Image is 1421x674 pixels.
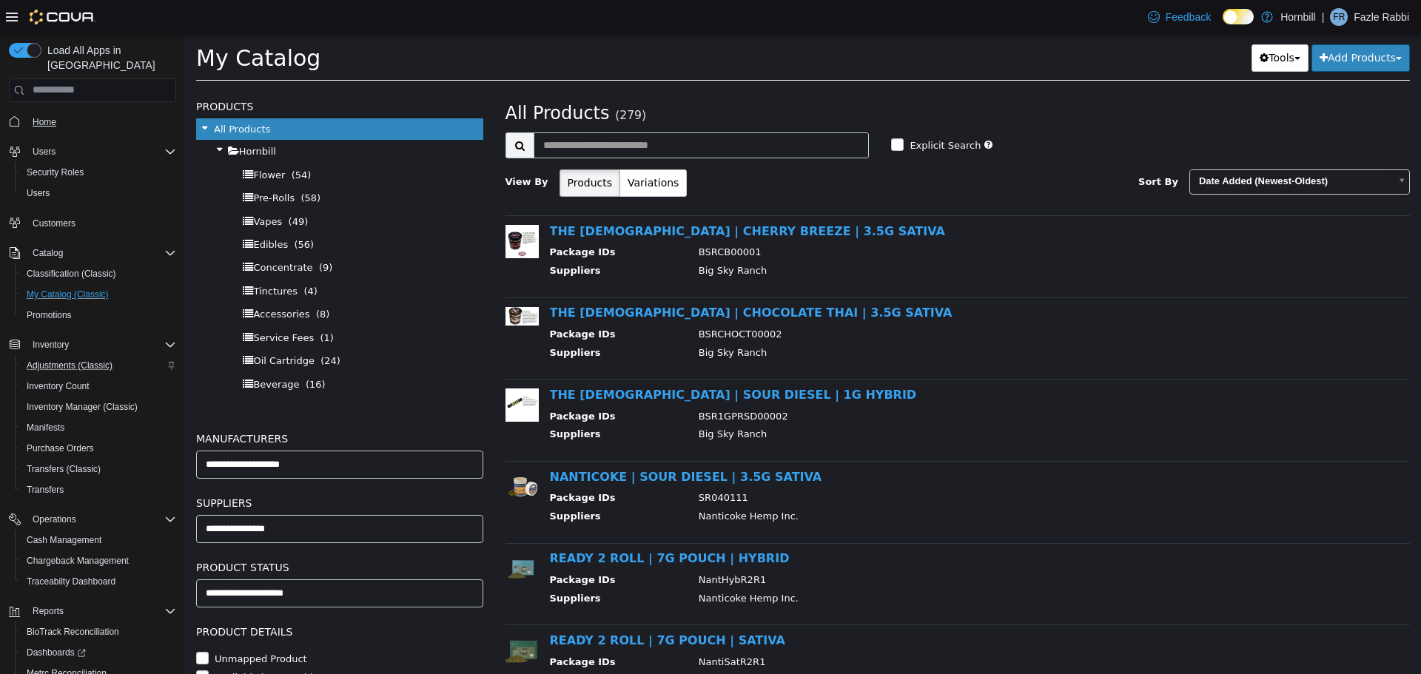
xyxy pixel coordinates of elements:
[320,273,354,292] img: 150
[27,380,90,392] span: Inventory Count
[135,298,148,309] span: (1)
[109,205,129,216] span: (56)
[121,345,141,356] span: (16)
[3,212,182,234] button: Customers
[27,143,176,161] span: Users
[21,573,121,590] a: Traceabilty Dashboard
[365,211,503,229] th: Package IDs
[15,550,182,571] button: Chargeback Management
[365,621,503,639] th: Package IDs
[27,214,176,232] span: Customers
[27,555,129,567] span: Chargeback Management
[365,311,503,330] th: Suppliers
[68,228,127,239] span: Concentrate
[15,183,182,203] button: Users
[721,104,796,119] label: Explicit Search
[33,247,63,259] span: Catalog
[15,438,182,459] button: Purchase Orders
[107,135,127,146] span: (54)
[33,146,56,158] span: Users
[21,184,176,202] span: Users
[21,286,176,303] span: My Catalog (Classic)
[21,398,176,416] span: Inventory Manager (Classic)
[3,601,182,621] button: Reports
[27,187,50,199] span: Users
[365,539,503,557] th: Package IDs
[118,252,132,263] span: (4)
[320,437,354,470] img: 150
[68,321,130,332] span: Oil Cartridge
[11,64,298,81] h5: Products
[27,510,176,528] span: Operations
[27,602,176,620] span: Reports
[33,218,75,229] span: Customers
[15,263,182,284] button: Classification (Classic)
[27,442,94,454] span: Purchase Orders
[104,182,124,193] span: (49)
[27,113,62,131] a: Home
[21,531,107,549] a: Cash Management
[27,401,138,413] span: Inventory Manager (Classic)
[1223,9,1254,24] input: Dark Mode
[365,436,637,450] a: NANTICOKE | SOUR DIESEL | 3.5G SATIVA
[27,112,176,131] span: Home
[365,375,503,394] th: Package IDs
[21,481,70,499] a: Transfers
[21,164,90,181] a: Security Roles
[68,345,114,356] span: Beverage
[365,456,503,475] th: Package IDs
[1322,8,1325,26] p: |
[68,274,124,286] span: Accessories
[15,479,182,500] button: Transfers
[1142,2,1217,32] a: Feedback
[21,573,176,590] span: Traceabilty Dashboard
[11,396,298,414] h5: Manufacturers
[21,265,122,283] a: Classification (Classic)
[21,531,176,549] span: Cash Management
[27,336,75,354] button: Inventory
[27,336,176,354] span: Inventory
[26,618,122,633] label: Unmapped Product
[3,111,182,132] button: Home
[320,69,425,90] span: All Products
[503,456,1192,475] td: SR040111
[33,116,56,128] span: Home
[15,571,182,592] button: Traceabilty Dashboard
[21,623,176,641] span: BioTrack Reconciliation
[21,552,135,570] a: Chargeback Management
[41,43,176,73] span: Load All Apps in [GEOGRAPHIC_DATA]
[27,576,115,587] span: Traceabilty Dashboard
[21,419,176,437] span: Manifests
[503,211,1192,229] td: BSRCB00001
[21,439,100,457] a: Purchase Orders
[320,354,354,388] img: 150
[21,357,118,374] a: Adjustments (Classic)
[1004,135,1225,161] a: Date Added (Newest-Oldest)
[11,460,298,478] h5: Suppliers
[365,272,767,286] a: THE [DEMOGRAPHIC_DATA] | CHOCOLATE THAI | 3.5G SATIVA
[27,360,112,371] span: Adjustments (Classic)
[15,621,182,642] button: BioTrack Reconciliation
[33,513,76,525] span: Operations
[68,298,129,309] span: Service Fees
[27,534,101,546] span: Cash Management
[15,376,182,397] button: Inventory Count
[27,289,109,300] span: My Catalog (Classic)
[365,599,600,613] a: READY 2 ROLL | 7G POUCH | SATIVA
[115,158,135,169] span: (58)
[15,284,182,305] button: My Catalog (Classic)
[27,215,81,232] a: Customers
[68,135,100,146] span: Flower
[27,244,69,262] button: Catalog
[503,539,1192,557] td: NantHybR2R1
[131,274,144,286] span: (8)
[365,190,760,204] a: THE [DEMOGRAPHIC_DATA] | CHERRY BREEZE | 3.5G SATIVA
[365,393,503,411] th: Suppliers
[27,647,86,658] span: Dashboards
[21,644,92,661] a: Dashboards
[365,638,503,657] th: Suppliers
[21,265,176,283] span: Classification (Classic)
[21,398,144,416] a: Inventory Manager (Classic)
[320,142,363,153] span: View By
[503,638,1192,657] td: Nanticoke Hemp Inc.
